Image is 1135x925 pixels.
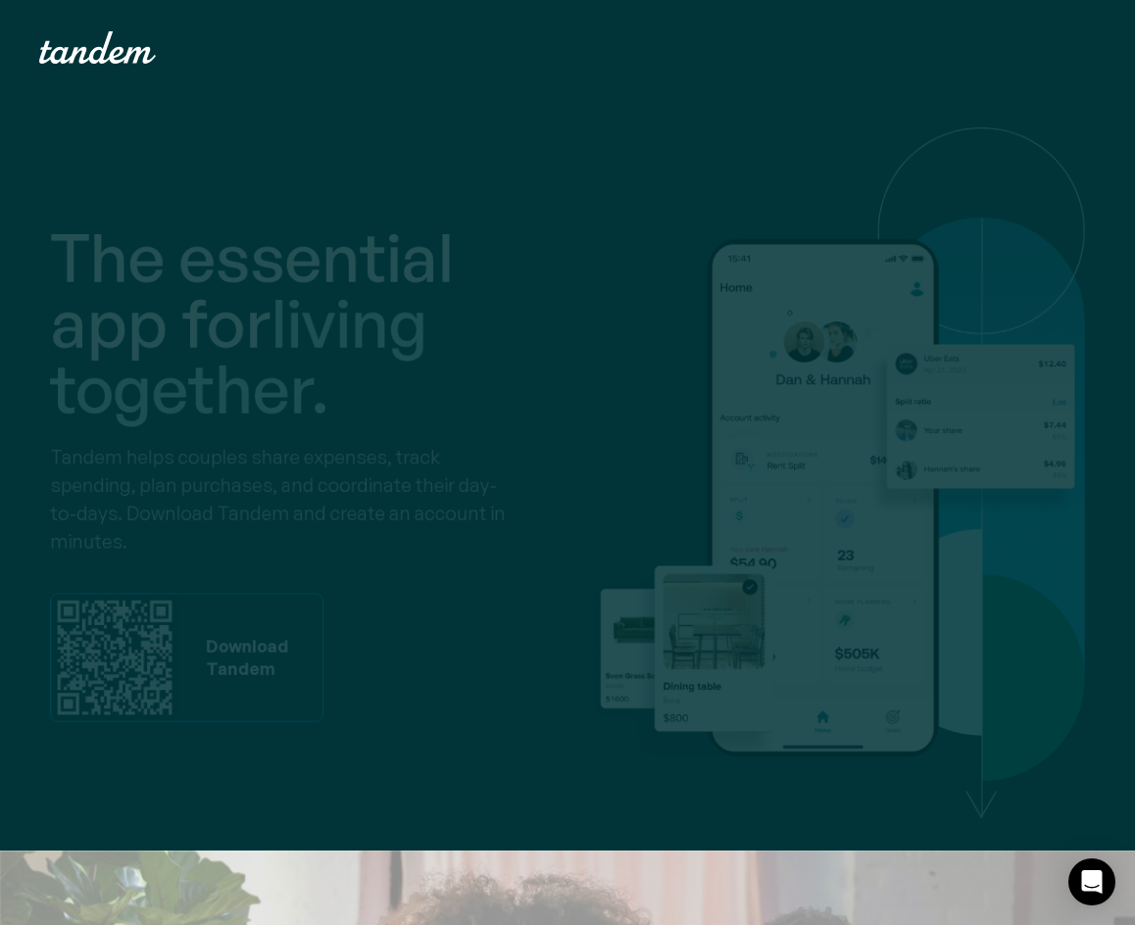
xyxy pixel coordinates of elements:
a: home [39,31,156,64]
span: living together. [50,281,427,429]
p: Tandem helps couples share expenses, track spending, plan purchases, and coordinate their day-to-... [50,444,548,557]
div: Open Intercom Messenger [1068,858,1115,905]
div: Download Tandem [196,635,288,680]
h1: The essential app for [50,224,548,421]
